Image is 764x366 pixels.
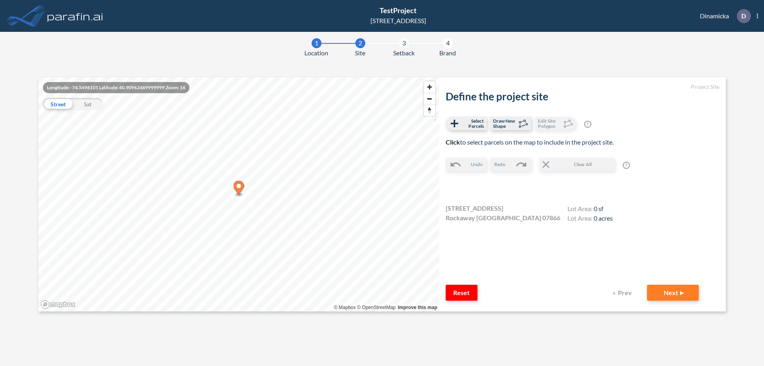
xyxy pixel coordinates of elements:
span: Draw New Shape [493,118,516,129]
span: Edit Site Polygon [538,118,561,129]
h4: Lot Area: [567,205,613,214]
button: Clear All [539,158,615,171]
p: D [741,12,746,20]
b: Click [446,138,460,146]
span: TestProject [380,6,417,15]
span: Brand [439,48,456,58]
span: to select parcels on the map to include in the project site. [446,138,614,146]
span: 0 sf [594,205,603,212]
span: Reset bearing to north [424,105,435,116]
span: [STREET_ADDRESS] [446,204,503,213]
span: Undo [471,161,483,168]
div: 4 [443,38,453,48]
a: Mapbox homepage [41,300,76,309]
a: OpenStreetMap [357,305,396,310]
canvas: Map [38,77,439,311]
img: logo [46,8,105,24]
h2: Define the project site [446,90,719,103]
span: Location [304,48,328,58]
span: Redo [494,161,505,168]
div: Sat [73,98,103,110]
span: Rockaway [GEOGRAPHIC_DATA] 07866 [446,213,560,223]
h4: Lot Area: [567,214,613,224]
button: Redo [490,158,531,171]
span: Clear All [552,161,614,168]
span: ? [584,121,591,128]
button: Zoom out [424,93,435,104]
div: Longitude: -74.5496101 Latitude: 40.90962469999999 Zoom: 16 [43,82,189,93]
a: Improve this map [398,305,437,310]
div: Street [43,98,73,110]
div: 2 [355,38,365,48]
span: Setback [393,48,415,58]
div: 1 [312,38,322,48]
span: ? [623,162,630,169]
span: Select Parcels [460,118,484,129]
button: Reset [446,285,477,301]
h5: Project Site [446,84,719,90]
span: 0 acres [594,214,613,222]
button: Next [647,285,699,301]
button: Undo [446,158,487,171]
div: [STREET_ADDRESS] [370,16,426,25]
div: Dinamicka [688,9,758,23]
span: Site [355,48,365,58]
button: Reset bearing to north [424,104,435,116]
button: Zoom in [424,81,435,93]
a: Mapbox [334,305,356,310]
button: Prev [607,285,639,301]
div: Map marker [234,181,244,197]
div: 3 [399,38,409,48]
